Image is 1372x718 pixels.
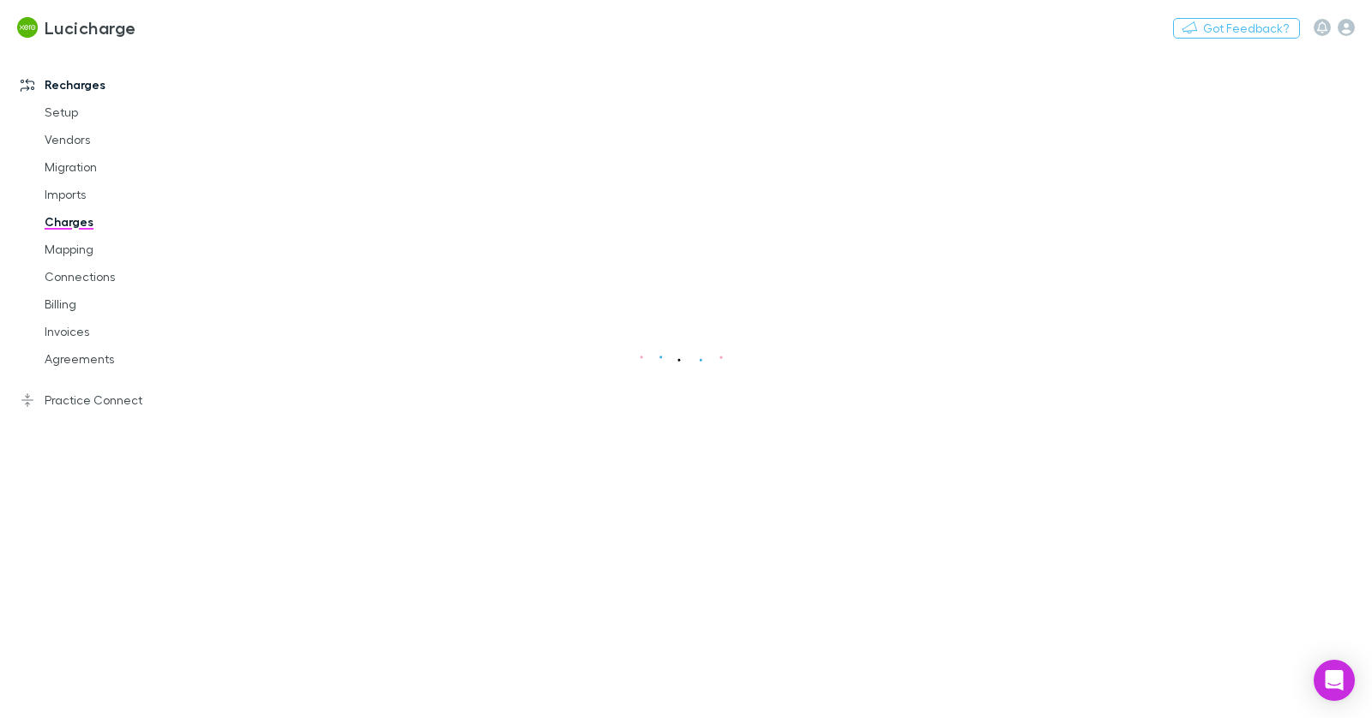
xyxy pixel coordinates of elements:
[27,126,214,153] a: Vendors
[27,208,214,236] a: Charges
[1314,660,1355,701] div: Open Intercom Messenger
[45,17,136,38] h3: Lucicharge
[7,7,147,48] a: Lucicharge
[27,153,214,181] a: Migration
[3,386,214,414] a: Practice Connect
[27,263,214,290] a: Connections
[27,290,214,318] a: Billing
[27,181,214,208] a: Imports
[1173,18,1300,39] button: Got Feedback?
[3,71,214,99] a: Recharges
[27,345,214,373] a: Agreements
[17,17,38,38] img: Lucicharge's Logo
[27,99,214,126] a: Setup
[27,236,214,263] a: Mapping
[27,318,214,345] a: Invoices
